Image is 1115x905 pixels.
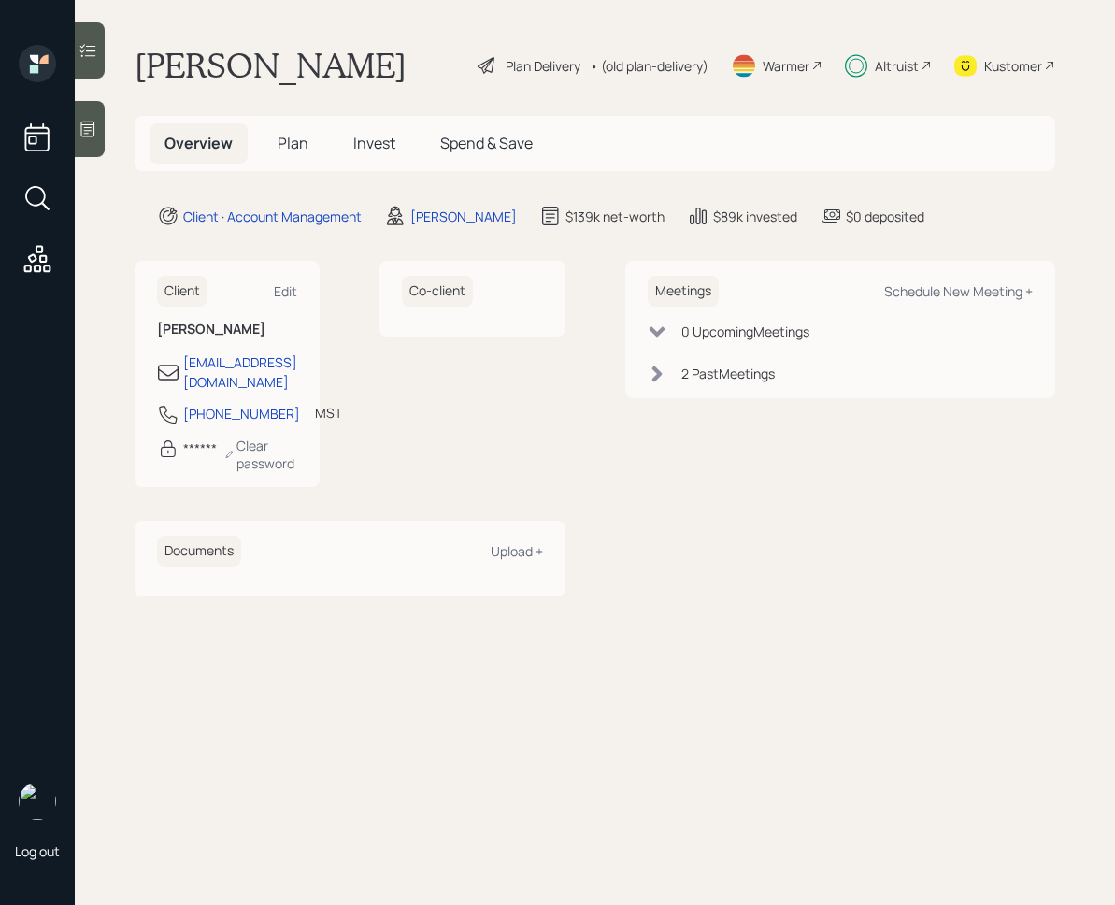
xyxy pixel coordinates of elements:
div: [PHONE_NUMBER] [183,404,300,424]
h6: Client [157,276,207,307]
div: Altruist [875,56,919,76]
span: Invest [353,133,395,153]
div: [PERSON_NAME] [410,207,517,226]
div: Warmer [763,56,809,76]
div: Upload + [491,542,543,560]
div: 0 Upcoming Meeting s [681,322,809,341]
div: Clear password [224,437,299,472]
span: Plan [278,133,308,153]
span: Overview [164,133,233,153]
div: Edit [274,282,297,300]
div: $0 deposited [846,207,924,226]
h6: [PERSON_NAME] [157,322,297,338]
h6: Documents [157,536,241,567]
div: 2 Past Meeting s [681,364,775,383]
div: Schedule New Meeting + [884,282,1033,300]
span: Spend & Save [440,133,533,153]
div: [EMAIL_ADDRESS][DOMAIN_NAME] [183,352,297,392]
div: Log out [15,842,60,860]
div: MST [315,403,342,423]
div: $139k net-worth [565,207,665,226]
h6: Meetings [648,276,719,307]
h6: Co-client [402,276,473,307]
div: $89k invested [713,207,797,226]
img: retirable_logo.png [19,783,56,820]
h1: [PERSON_NAME] [135,45,407,86]
div: Plan Delivery [506,56,580,76]
div: Client · Account Management [183,207,362,226]
div: Kustomer [984,56,1042,76]
div: • (old plan-delivery) [590,56,708,76]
